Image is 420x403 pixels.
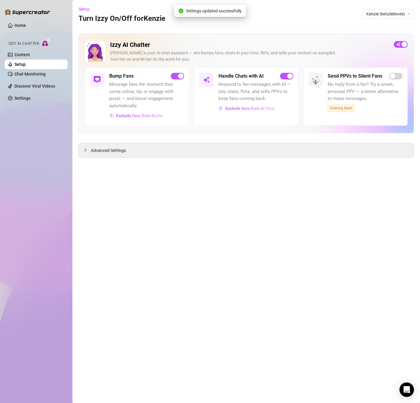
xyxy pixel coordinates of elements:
[84,147,91,153] div: collapsed
[8,41,39,47] span: Izzy AI Chatter
[203,76,210,83] img: svg%3e
[78,14,165,24] h3: Turn Izzy On/Off for Kenzie
[41,38,51,47] img: AI Chatter
[186,8,242,14] span: Settings updated successfully
[218,81,293,102] span: Respond to fan messages with AI — Izzy chats, flirts, and sells PPVs to keep fans coming back.
[14,23,26,28] a: Home
[225,106,275,111] span: Exclude fans from AI Chat
[94,76,101,83] img: svg%3e
[328,73,382,80] h5: Send PPVs to Silent Fans
[14,84,55,89] a: Discover Viral Videos
[399,382,414,397] div: Open Intercom Messenger
[328,81,402,102] span: No reply from a fan? Try a smart, personal PPV — a better alternative to mass messages.
[14,62,26,67] a: Setup
[407,12,411,16] span: team
[14,72,46,76] a: Chat Monitoring
[110,50,389,63] div: [PERSON_NAME] is your AI chat assistant — she bumps fans, chats in your tone, flirts, and sells y...
[116,113,163,118] span: Exclude fans from Bump
[366,9,410,18] span: Kenzie (kenziielovee)
[219,106,223,111] img: svg%3e
[79,7,90,11] span: Setup
[91,147,126,154] span: Advanced Settings
[84,148,87,152] span: collapsed
[312,76,321,85] img: silent-fans-ppv-o-N6Mmdf.svg
[109,81,184,109] span: Message fans the moment they come online, tip, or engage with posts — and boost engagement automa...
[109,111,163,121] button: Exclude fans from Bump
[328,105,355,111] span: Coming Soon
[218,104,275,113] button: Exclude fans from AI Chat
[14,52,30,57] a: Content
[85,41,105,62] img: Izzy AI Chatter
[109,73,134,80] h5: Bump Fans
[14,96,30,101] a: Settings
[78,4,95,14] button: Setup
[110,114,114,118] img: svg%3e
[179,8,183,13] span: check-circle
[110,41,389,49] h2: Izzy AI Chatter
[218,73,264,80] h5: Handle Chats with AI
[5,9,50,15] img: logo-BBDzfeDw.svg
